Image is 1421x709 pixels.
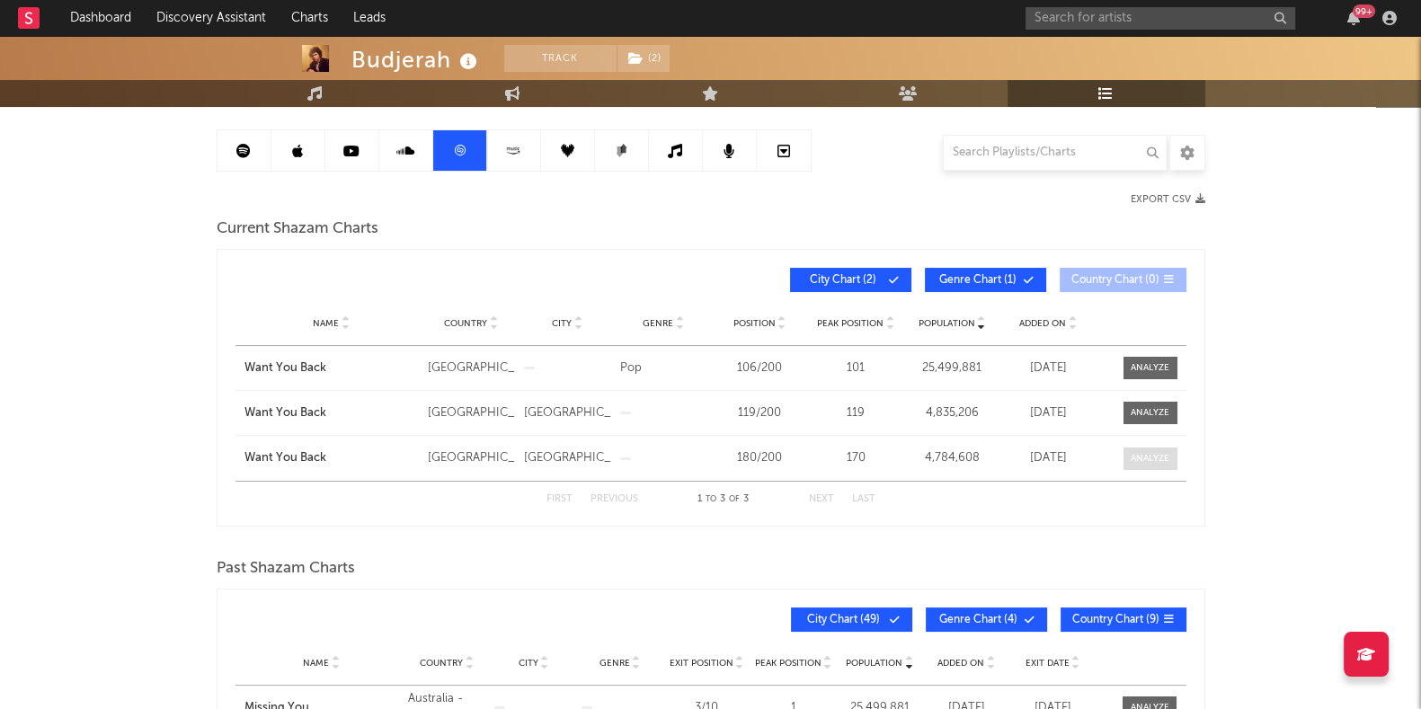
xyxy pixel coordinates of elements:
[674,489,773,510] div: 1 3 3
[617,45,671,72] span: ( 2 )
[1071,275,1159,286] span: Country Chart ( 0 )
[919,318,975,329] span: Population
[1019,318,1066,329] span: Added On
[803,615,885,625] span: City Chart ( 49 )
[524,404,611,422] div: [GEOGRAPHIC_DATA]
[925,268,1046,292] button: Genre Chart(1)
[504,45,617,72] button: Track
[444,318,487,329] span: Country
[813,404,900,422] div: 119
[620,359,707,377] div: Pop
[1005,449,1092,467] div: [DATE]
[313,318,339,329] span: Name
[1005,404,1092,422] div: [DATE]
[706,495,716,503] span: to
[733,318,776,329] span: Position
[670,658,733,669] span: Exit Position
[617,45,670,72] button: (2)
[244,359,419,377] a: Want You Back
[1026,7,1295,30] input: Search for artists
[428,449,515,467] div: [GEOGRAPHIC_DATA]
[813,359,900,377] div: 101
[217,558,355,580] span: Past Shazam Charts
[1060,268,1186,292] button: Country Chart(0)
[909,404,996,422] div: 4,835,206
[599,658,630,669] span: Genre
[716,449,804,467] div: 180 / 200
[729,495,740,503] span: of
[643,318,673,329] span: Genre
[524,449,611,467] div: [GEOGRAPHIC_DATA]
[909,359,996,377] div: 25,499,881
[1026,658,1070,669] span: Exit Date
[937,615,1020,625] span: Genre Chart ( 4 )
[802,275,884,286] span: City Chart ( 2 )
[809,494,834,504] button: Next
[909,449,996,467] div: 4,784,608
[926,607,1047,632] button: Genre Chart(4)
[217,85,386,107] span: Playlists/Charts
[244,404,419,422] a: Want You Back
[716,404,804,422] div: 119 / 200
[852,494,875,504] button: Last
[716,359,804,377] div: 106 / 200
[428,359,515,377] div: [GEOGRAPHIC_DATA]
[937,658,984,669] span: Added On
[519,658,538,669] span: City
[303,658,329,669] span: Name
[420,658,463,669] span: Country
[813,449,900,467] div: 170
[1005,359,1092,377] div: [DATE]
[754,658,821,669] span: Peak Position
[937,275,1019,286] span: Genre Chart ( 1 )
[552,318,572,329] span: City
[546,494,573,504] button: First
[790,268,911,292] button: City Chart(2)
[817,318,884,329] span: Peak Position
[846,658,902,669] span: Population
[351,45,482,75] div: Budjerah
[791,607,912,632] button: City Chart(49)
[244,449,419,467] a: Want You Back
[1131,194,1205,205] button: Export CSV
[428,404,515,422] div: [GEOGRAPHIC_DATA]
[943,135,1168,171] input: Search Playlists/Charts
[1347,11,1360,25] button: 99+
[1061,607,1186,632] button: Country Chart(9)
[217,218,378,240] span: Current Shazam Charts
[1072,615,1159,625] span: Country Chart ( 9 )
[591,494,638,504] button: Previous
[1353,4,1375,18] div: 99 +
